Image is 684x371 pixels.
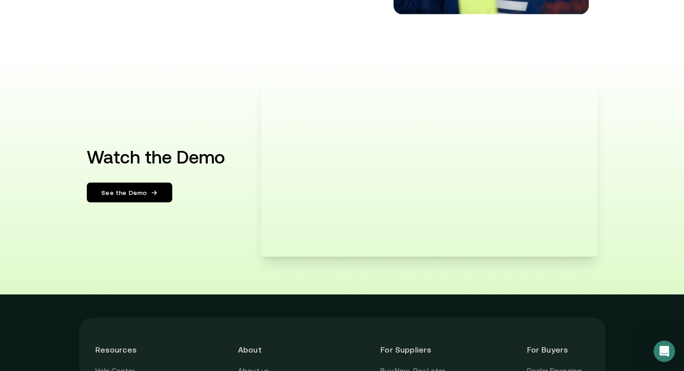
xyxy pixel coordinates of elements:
[527,334,589,365] header: For Buyers
[261,81,597,256] iframe: Pay with Installments with Comfi - YouTube video player
[238,334,300,365] header: About
[87,146,225,168] h1: Watch the Demo
[380,334,446,365] header: For Suppliers
[95,334,157,365] header: Resources
[151,189,158,196] img: Arrow
[87,182,172,202] a: See the Demo
[101,188,147,197] span: See the Demo
[653,340,675,362] iframe: Intercom live chat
